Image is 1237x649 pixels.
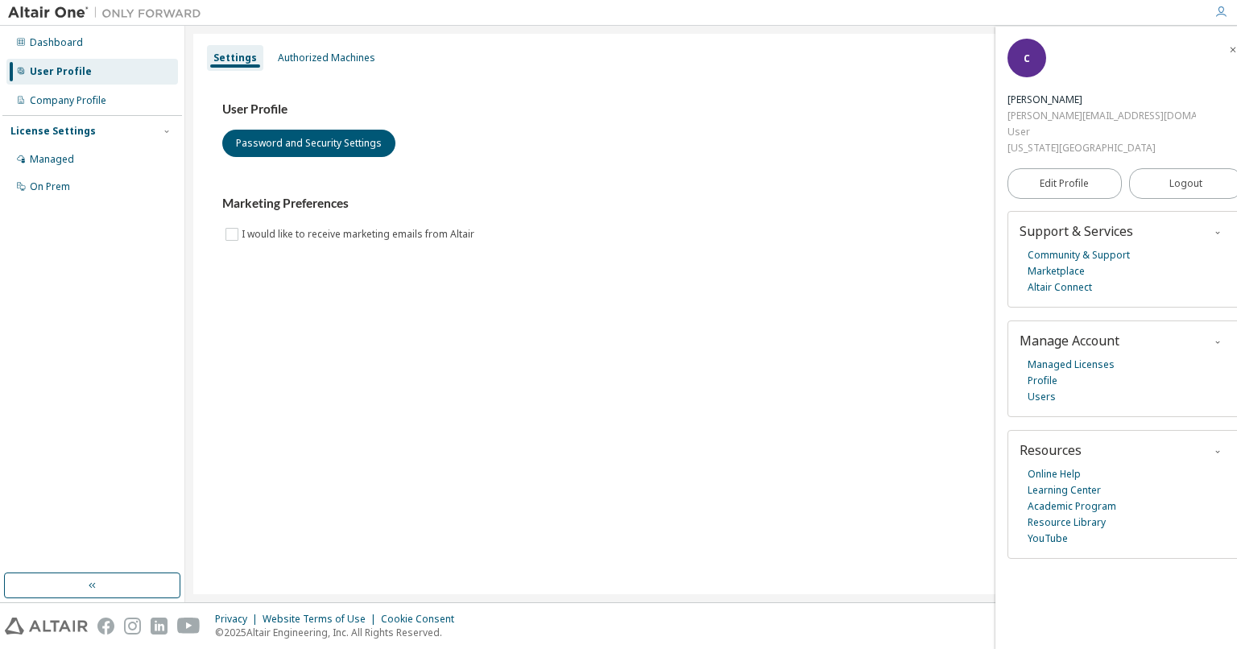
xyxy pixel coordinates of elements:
[1028,515,1106,531] a: Resource Library
[1028,247,1130,263] a: Community & Support
[30,94,106,107] div: Company Profile
[1028,498,1116,515] a: Academic Program
[1028,531,1068,547] a: YouTube
[1020,441,1082,459] span: Resources
[213,52,257,64] div: Settings
[1169,176,1202,192] span: Logout
[278,52,375,64] div: Authorized Machines
[30,153,74,166] div: Managed
[215,613,263,626] div: Privacy
[222,101,1200,118] h3: User Profile
[10,125,96,138] div: License Settings
[1040,177,1089,190] span: Edit Profile
[124,618,141,635] img: instagram.svg
[1028,389,1056,405] a: Users
[5,618,88,635] img: altair_logo.svg
[1020,332,1119,349] span: Manage Account
[177,618,201,635] img: youtube.svg
[222,196,1200,212] h3: Marketing Preferences
[30,180,70,193] div: On Prem
[1007,168,1122,199] a: Edit Profile
[215,626,464,639] p: © 2025 Altair Engineering, Inc. All Rights Reserved.
[1028,466,1081,482] a: Online Help
[1020,222,1133,240] span: Support & Services
[1007,124,1196,140] div: User
[8,5,209,21] img: Altair One
[1028,263,1085,279] a: Marketplace
[1007,108,1196,124] div: [PERSON_NAME][EMAIL_ADDRESS][DOMAIN_NAME]
[1028,357,1115,373] a: Managed Licenses
[151,618,168,635] img: linkedin.svg
[1028,279,1092,296] a: Altair Connect
[30,36,83,49] div: Dashboard
[222,130,395,157] button: Password and Security Settings
[242,225,478,244] label: I would like to receive marketing emails from Altair
[97,618,114,635] img: facebook.svg
[1024,52,1030,65] span: C
[1007,140,1196,156] div: [US_STATE][GEOGRAPHIC_DATA]
[1028,373,1057,389] a: Profile
[1007,92,1196,108] div: Christopher Santana Silva
[381,613,464,626] div: Cookie Consent
[30,65,92,78] div: User Profile
[1028,482,1101,498] a: Learning Center
[263,613,381,626] div: Website Terms of Use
